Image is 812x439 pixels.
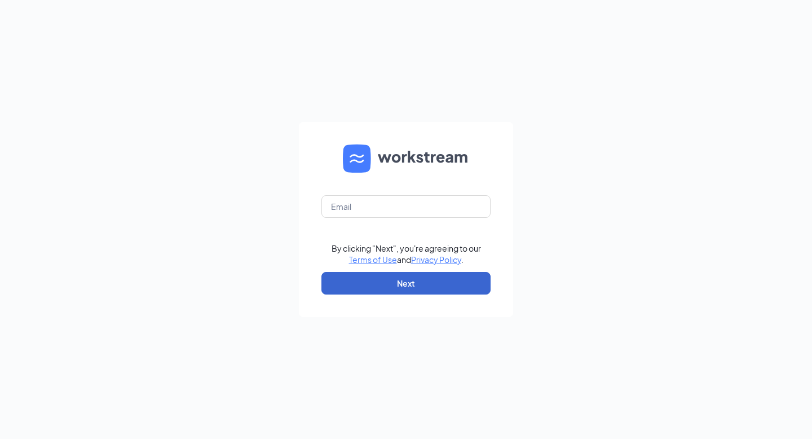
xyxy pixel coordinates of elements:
button: Next [321,272,491,295]
a: Privacy Policy [411,254,461,265]
img: WS logo and Workstream text [343,144,469,173]
div: By clicking "Next", you're agreeing to our and . [332,243,481,265]
input: Email [321,195,491,218]
a: Terms of Use [349,254,397,265]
